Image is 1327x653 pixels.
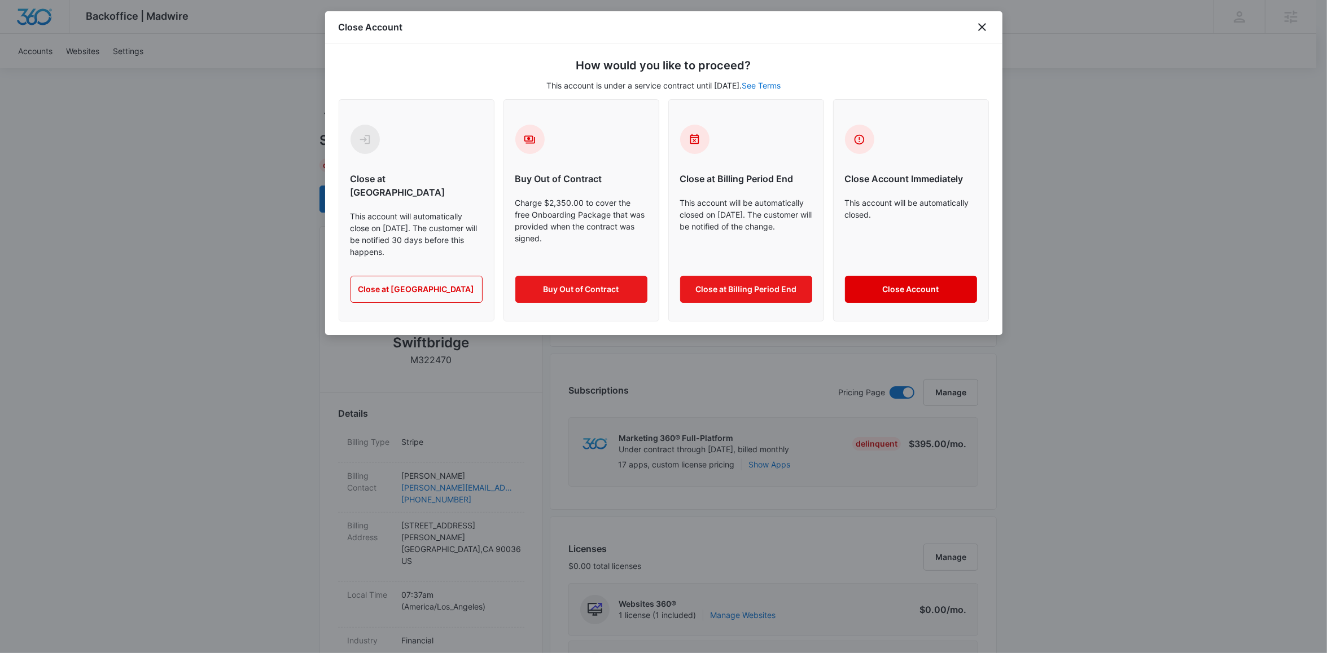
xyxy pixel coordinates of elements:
h6: Close at [GEOGRAPHIC_DATA] [351,172,483,199]
button: Close at Billing Period End [680,276,812,303]
button: Buy Out of Contract [515,276,647,303]
p: This account is under a service contract until [DATE]. [339,80,989,91]
button: Close Account [845,276,977,303]
h6: Close Account Immediately [845,172,977,186]
p: This account will automatically close on [DATE]. The customer will be notified 30 days before thi... [351,210,483,258]
a: See Terms [742,81,781,90]
p: This account will be automatically closed. [845,197,977,258]
h1: Close Account [339,20,403,34]
button: Close at [GEOGRAPHIC_DATA] [351,276,483,303]
h6: Buy Out of Contract [515,172,647,186]
p: Charge $2,350.00 to cover the free Onboarding Package that was provided when the contract was sig... [515,197,647,258]
h5: How would you like to proceed? [339,57,989,74]
h6: Close at Billing Period End [680,172,812,186]
p: This account will be automatically closed on [DATE]. The customer will be notified of the change. [680,197,812,258]
button: close [975,20,989,34]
